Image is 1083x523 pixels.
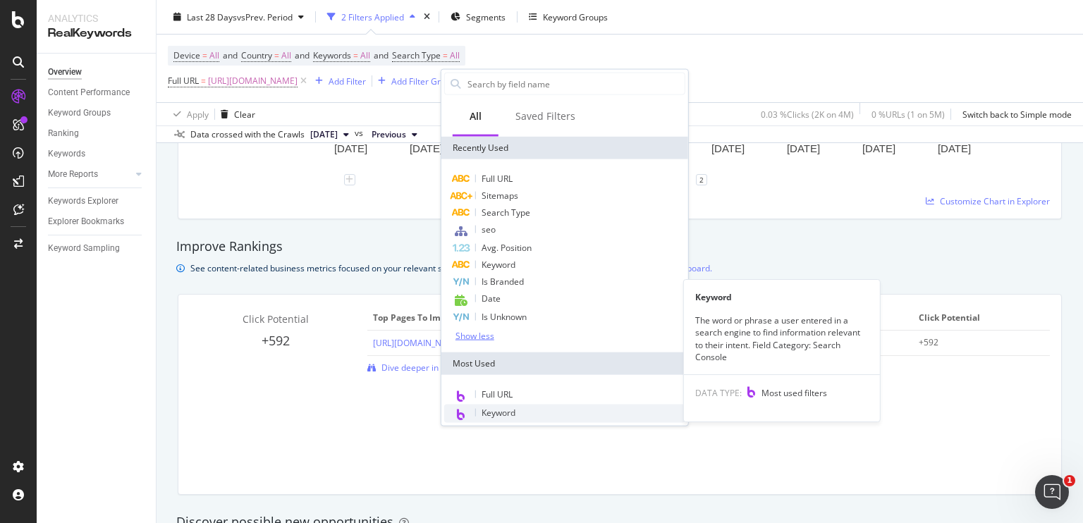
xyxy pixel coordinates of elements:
[482,276,524,288] span: Is Branded
[466,73,685,94] input: Search by field name
[372,73,455,90] button: Add Filter Group
[48,147,146,161] a: Keywords
[482,207,530,219] span: Search Type
[366,126,423,143] button: Previous
[367,362,474,374] a: Dive deeper in Explorer
[450,46,460,66] span: All
[215,103,255,125] button: Clear
[482,311,527,323] span: Is Unknown
[443,49,448,61] span: =
[168,75,199,87] span: Full URL
[173,49,200,61] span: Device
[761,108,854,120] div: 0.03 % Clicks ( 2K on 4M )
[482,223,496,235] span: seo
[176,238,1063,256] div: Improve Rankings
[48,214,146,229] a: Explorer Bookmarks
[871,108,945,120] div: 0 % URLs ( 1 on 5M )
[187,108,209,120] div: Apply
[482,190,518,202] span: Sitemaps
[281,46,291,66] span: All
[48,85,146,100] a: Content Performance
[341,11,404,23] div: 2 Filters Applied
[295,49,310,61] span: and
[470,109,482,123] div: All
[313,49,351,61] span: Keywords
[523,6,613,28] button: Keyword Groups
[392,49,441,61] span: Search Type
[305,126,355,143] button: [DATE]
[48,167,132,182] a: More Reports
[957,103,1072,125] button: Switch back to Simple mode
[223,49,238,61] span: and
[787,142,820,154] text: [DATE]
[919,336,1032,349] div: +592
[209,46,219,66] span: All
[684,314,880,363] div: The word or phrase a user entered in a search engine to find information relevant to their intent...
[482,242,532,254] span: Avg. Position
[515,109,575,123] div: Saved Filters
[48,126,79,141] div: Ranking
[48,147,85,161] div: Keywords
[455,331,494,341] div: Show less
[381,362,474,374] span: Dive deeper in Explorer
[202,49,207,61] span: =
[862,142,895,154] text: [DATE]
[482,259,515,271] span: Keyword
[372,128,406,141] span: Previous
[234,108,255,120] div: Clear
[441,352,688,375] div: Most Used
[919,312,1041,324] span: Click Potential
[466,11,506,23] span: Segments
[48,126,146,141] a: Ranking
[168,103,209,125] button: Apply
[48,167,98,182] div: More Reports
[445,6,511,28] button: Segments
[48,106,111,121] div: Keyword Groups
[322,6,421,28] button: 2 Filters Applied
[1035,475,1069,509] iframe: Intercom live chat
[374,49,388,61] span: and
[344,174,355,185] div: plus
[482,173,513,185] span: Full URL
[243,312,309,326] span: Click Potential
[241,49,272,61] span: Country
[187,11,237,23] span: Last 28 Days
[48,241,146,256] a: Keyword Sampling
[938,142,971,154] text: [DATE]
[48,194,146,209] a: Keywords Explorer
[48,65,146,80] a: Overview
[355,127,366,140] span: vs
[201,75,206,87] span: =
[208,71,298,91] span: [URL][DOMAIN_NAME]
[441,137,688,159] div: Recently Used
[48,85,130,100] div: Content Performance
[190,261,712,276] div: See content-related business metrics focused on your relevant scope with actionable insights in the
[334,142,367,154] text: [DATE]
[391,75,455,87] div: Add Filter Group
[48,25,145,42] div: RealKeywords
[329,75,366,87] div: Add Filter
[48,11,145,25] div: Analytics
[482,293,501,304] span: Date
[373,337,463,349] a: [URL][DOMAIN_NAME]
[962,108,1072,120] div: Switch back to Simple mode
[262,332,290,349] span: +592
[237,11,293,23] span: vs Prev. Period
[543,11,608,23] div: Keyword Groups
[274,49,279,61] span: =
[940,195,1050,207] span: Customize Chart in Explorer
[310,128,338,141] span: 2025 Sep. 1st
[48,65,82,80] div: Overview
[360,46,370,66] span: All
[696,174,707,185] div: 2
[168,6,310,28] button: Last 28 DaysvsPrev. Period
[482,388,513,400] span: Full URL
[190,128,305,141] div: Data crossed with the Crawls
[421,10,433,24] div: times
[482,407,515,419] span: Keyword
[353,49,358,61] span: =
[410,142,443,154] text: [DATE]
[48,106,146,121] a: Keyword Groups
[176,261,1063,276] div: info banner
[926,195,1050,207] a: Customize Chart in Explorer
